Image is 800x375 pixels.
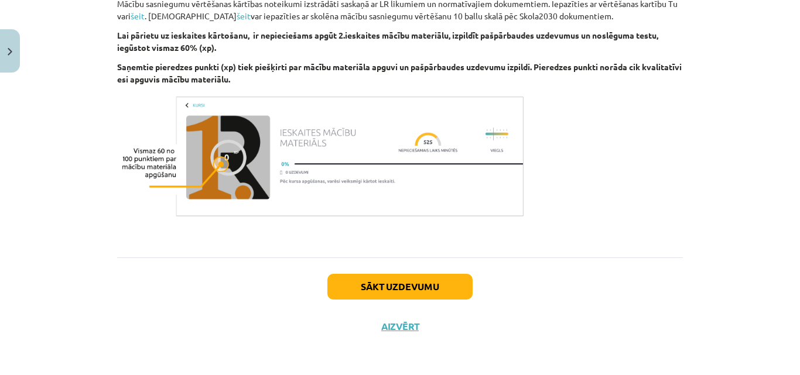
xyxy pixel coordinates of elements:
button: Sākt uzdevumu [327,274,473,300]
b: Lai pārietu uz ieskaites kārtošanu, ir nepieciešams apgūt 2.ieskaites mācību materiālu, izpildīt ... [117,30,658,53]
a: šeit [237,11,251,21]
b: Saņemtie pieredzes punkti (xp) tiek piešķirti par mācību materiāla apguvi un pašpārbaudes uzdevum... [117,61,682,84]
img: icon-close-lesson-0947bae3869378f0d4975bcd49f059093ad1ed9edebbc8119c70593378902aed.svg [8,48,12,56]
button: Aizvērt [378,321,422,332]
a: šeit [131,11,145,21]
